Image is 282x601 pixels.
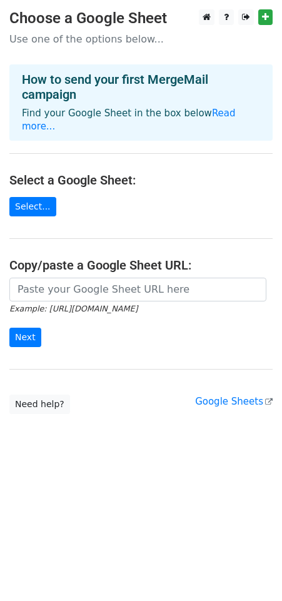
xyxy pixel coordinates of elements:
a: Google Sheets [195,396,273,407]
h4: Select a Google Sheet: [9,173,273,188]
a: Select... [9,197,56,216]
input: Paste your Google Sheet URL here [9,278,266,301]
a: Read more... [22,108,236,132]
h4: How to send your first MergeMail campaign [22,72,260,102]
small: Example: [URL][DOMAIN_NAME] [9,304,138,313]
h4: Copy/paste a Google Sheet URL: [9,258,273,273]
p: Find your Google Sheet in the box below [22,107,260,133]
h3: Choose a Google Sheet [9,9,273,28]
p: Use one of the options below... [9,33,273,46]
a: Need help? [9,395,70,414]
input: Next [9,328,41,347]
